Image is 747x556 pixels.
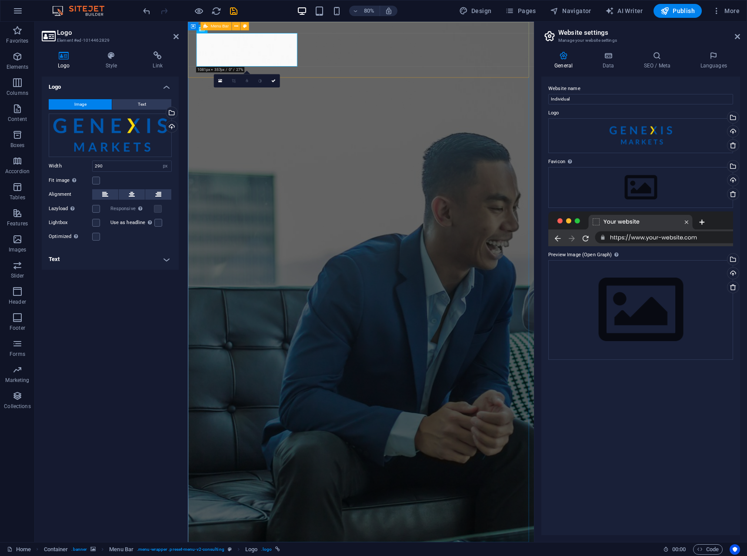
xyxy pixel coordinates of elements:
span: Text [138,99,146,110]
span: Code [697,544,719,555]
p: Boxes [10,142,25,149]
div: Design (Ctrl+Alt+Y) [456,4,495,18]
button: Click here to leave preview mode and continue editing [193,6,204,16]
i: Save (Ctrl+S) [229,6,239,16]
a: Crop mode [227,74,240,87]
label: Lightbox [49,218,92,228]
h3: Element #ed-1014462829 [57,37,161,44]
span: 00 00 [672,544,686,555]
i: On resize automatically adjust zoom level to fit chosen device. [385,7,393,15]
span: Publish [660,7,695,15]
span: Design [459,7,492,15]
button: Image [49,99,112,110]
label: Width [49,164,92,168]
p: Columns [7,90,28,97]
button: Publish [654,4,702,18]
span: . menu-wrapper .preset-menu-v2-consulting [137,544,224,555]
h6: Session time [663,544,686,555]
label: Fit image [49,175,92,186]
i: Reload page [211,6,221,16]
h4: Languages [687,51,740,70]
label: Preview Image (Open Graph) [548,250,733,260]
div: Select files from the file manager, stock photos, or upload file(s) [548,167,733,208]
i: This element is linked [275,547,280,552]
p: Elements [7,64,29,70]
p: Features [7,220,28,227]
span: Click to select. Double-click to edit [44,544,68,555]
span: Pages [505,7,536,15]
span: AI Writer [605,7,643,15]
h4: General [541,51,589,70]
label: Website name [548,84,733,94]
p: Header [9,298,26,305]
h2: Website settings [558,29,740,37]
label: Responsive [110,204,154,214]
h4: Logo [42,51,90,70]
span: Menu Bar [210,24,229,28]
p: Content [8,116,27,123]
button: reload [211,6,221,16]
button: 80% [349,6,380,16]
a: Click to cancel selection. Double-click to open Pages [7,544,31,555]
p: Favorites [6,37,28,44]
p: Images [9,246,27,253]
div: Select files from the file manager, stock photos, or upload file(s) [548,260,733,360]
span: : [678,546,680,553]
p: Accordion [5,168,30,175]
img: Editor Logo [50,6,115,16]
input: Name... [548,94,733,104]
label: Use as headline [110,218,154,228]
span: Navigator [550,7,591,15]
span: Click to select. Double-click to edit [245,544,257,555]
h6: 80% [362,6,376,16]
iframe: To enrich screen reader interactions, please activate Accessibility in Grammarly extension settings [188,22,534,542]
nav: breadcrumb [44,544,280,555]
button: AI Writer [602,4,647,18]
button: Code [693,544,723,555]
h4: Data [589,51,630,70]
h3: Manage your website settings [558,37,723,44]
i: This element contains a background [90,547,96,552]
span: Click to select. Double-click to edit [109,544,133,555]
h4: Logo [42,77,179,92]
a: Blur [240,74,253,87]
h2: Logo [57,29,179,37]
p: Footer [10,325,25,332]
button: save [228,6,239,16]
button: undo [141,6,152,16]
div: GenexisLOGO-cVo0sr92MP73VxcdDWu2Zg.png [49,114,172,157]
label: Optimized [49,231,92,242]
label: Alignment [49,189,92,200]
h4: Text [42,249,179,270]
label: Logo [548,108,733,118]
i: Undo: Change colors (Ctrl+Z) [142,6,152,16]
button: Usercentrics [730,544,740,555]
button: Text [112,99,171,110]
a: Greyscale [253,74,266,87]
span: Image [74,99,87,110]
button: Pages [502,4,539,18]
a: Confirm ( Ctrl ⏎ ) [267,74,280,87]
p: Forms [10,351,25,358]
p: Collections [4,403,30,410]
a: Select files from the file manager, stock photos, or upload file(s) [213,74,227,87]
button: Navigator [547,4,595,18]
h4: Style [90,51,137,70]
p: Slider [11,272,24,279]
span: More [712,7,740,15]
span: . logo [261,544,271,555]
i: This element is a customizable preset [228,547,232,552]
button: More [709,4,743,18]
p: Marketing [5,377,29,384]
div: GenexisLOGO-cVo0sr92MP73VxcdDWu2Zg.png [548,118,733,153]
button: Design [456,4,495,18]
h4: Link [137,51,179,70]
p: Tables [10,194,25,201]
span: . banner [71,544,87,555]
label: Favicon [548,157,733,167]
h4: SEO / Meta [630,51,687,70]
label: Lazyload [49,204,92,214]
